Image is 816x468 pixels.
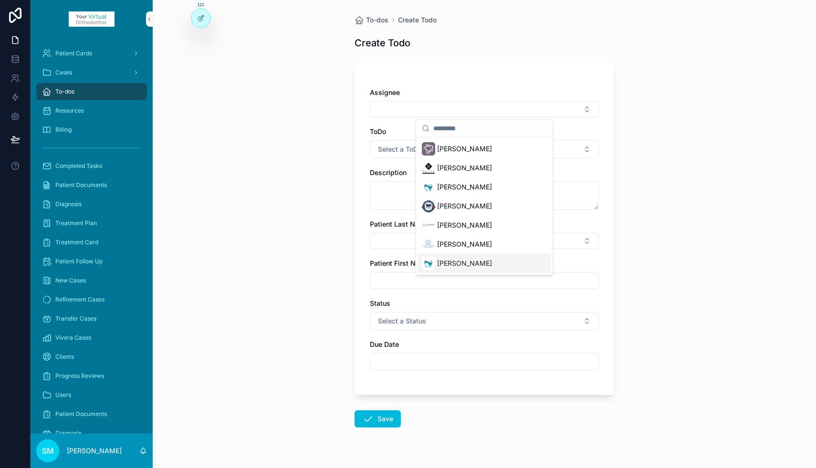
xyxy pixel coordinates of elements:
[36,348,147,365] a: Clients
[55,50,92,57] span: Patient Cards
[55,353,74,361] span: Clients
[36,196,147,213] a: Diagnosis
[36,121,147,138] a: Billing
[36,157,147,175] a: Completed Tasks
[370,312,599,330] button: Select Button
[55,239,98,246] span: Treatment Card
[55,107,84,114] span: Resources
[437,259,492,268] span: [PERSON_NAME]
[437,239,492,249] span: [PERSON_NAME]
[378,316,426,326] span: Select a Status
[55,315,96,322] span: Transfer Cases
[55,334,91,342] span: Vivera Cases
[36,83,147,100] a: To-dos
[370,140,599,158] button: Select Button
[55,429,82,437] span: Diagnosis
[55,277,86,284] span: New Cases
[36,367,147,385] a: Progress Reviews
[370,220,429,228] span: Patient Last Name
[366,15,388,25] span: To-dos
[36,177,147,194] a: Patient Documents
[437,201,492,211] span: [PERSON_NAME]
[36,45,147,62] a: Patient Cards
[42,445,54,457] span: SM
[67,446,122,456] p: [PERSON_NAME]
[55,88,74,95] span: To-dos
[55,162,102,170] span: Completed Tasks
[36,310,147,327] a: Transfer Cases
[55,410,107,418] span: Patient Documents
[437,144,492,154] span: [PERSON_NAME]
[69,11,115,27] img: App logo
[370,259,429,267] span: Patient First Name
[370,88,400,96] span: Assignee
[378,145,422,154] span: Select a ToDo
[55,258,103,265] span: Patient Follow Up
[36,64,147,81] a: Cases
[398,15,437,25] a: Create Todo
[370,340,399,348] span: Due Date
[55,181,107,189] span: Patient Documents
[370,127,386,135] span: ToDo
[36,406,147,423] a: Patient Documents
[36,234,147,251] a: Treatment Card
[370,101,599,117] button: Select Button
[31,38,153,434] div: scrollable content
[36,329,147,346] a: Vivera Cases
[36,253,147,270] a: Patient Follow Up
[36,272,147,289] a: New Cases
[36,215,147,232] a: Treatment Plan
[55,219,97,227] span: Treatment Plan
[437,220,492,230] span: [PERSON_NAME]
[55,372,104,380] span: Progress Reviews
[437,182,492,192] span: [PERSON_NAME]
[36,102,147,119] a: Resources
[437,163,492,173] span: [PERSON_NAME]
[55,296,105,303] span: Refinement Cases
[355,410,401,427] button: Save
[370,233,599,249] button: Select Button
[355,15,388,25] a: To-dos
[355,36,410,50] h1: Create Todo
[370,299,390,307] span: Status
[55,200,82,208] span: Diagnosis
[36,386,147,404] a: Users
[36,291,147,308] a: Refinement Cases
[36,425,147,442] a: Diagnosis
[55,391,71,399] span: Users
[370,168,407,177] span: Description
[55,69,72,76] span: Cases
[55,126,72,134] span: Billing
[416,137,553,275] div: Suggestions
